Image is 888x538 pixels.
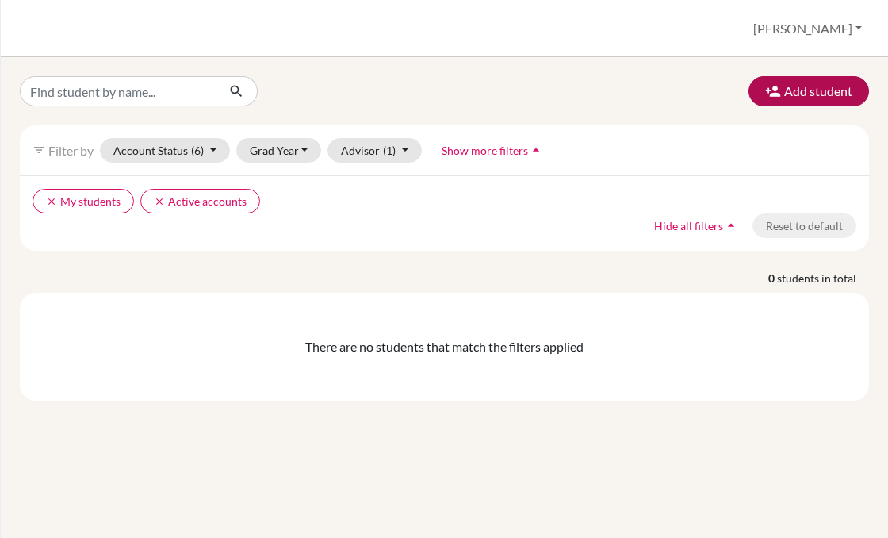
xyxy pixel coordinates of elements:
i: arrow_drop_up [723,217,739,233]
span: (6) [191,144,204,157]
i: clear [154,196,165,207]
span: students in total [777,270,869,286]
i: clear [46,196,57,207]
i: filter_list [33,144,45,156]
button: [PERSON_NAME] [746,13,869,44]
span: Show more filters [442,144,528,157]
input: Find student by name... [20,76,216,106]
button: Account Status(6) [100,138,230,163]
div: There are no students that match the filters applied [33,337,856,356]
span: Filter by [48,143,94,158]
button: clearActive accounts [140,189,260,213]
span: (1) [383,144,396,157]
button: Advisor(1) [327,138,422,163]
strong: 0 [768,270,777,286]
button: Show more filtersarrow_drop_up [428,138,557,163]
button: Grad Year [236,138,322,163]
button: Hide all filtersarrow_drop_up [641,213,752,238]
button: Reset to default [752,213,856,238]
button: Add student [748,76,869,106]
button: clearMy students [33,189,134,213]
span: Hide all filters [654,219,723,232]
i: arrow_drop_up [528,142,544,158]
